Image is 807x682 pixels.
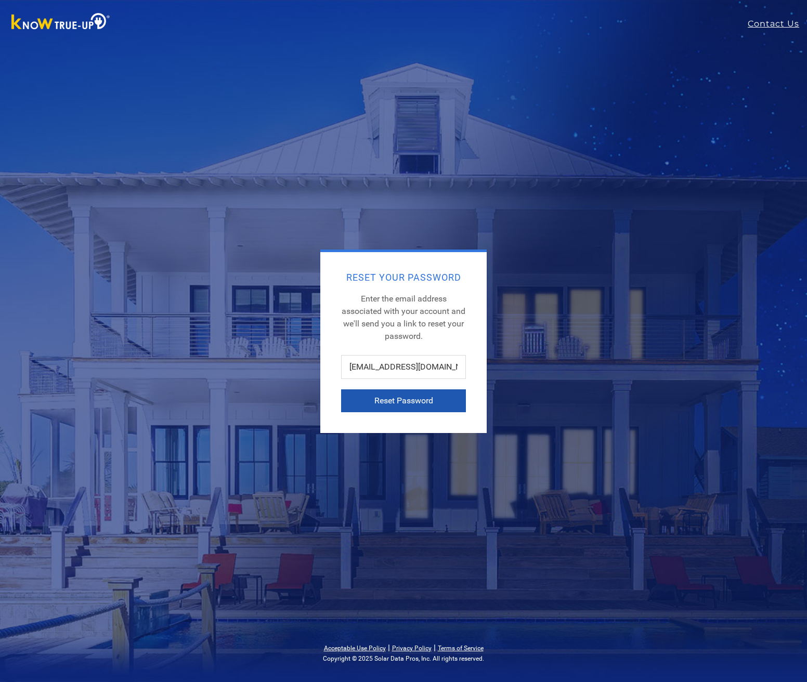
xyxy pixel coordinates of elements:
[748,18,807,30] a: Contact Us
[6,11,115,34] img: Know True-Up
[434,642,436,652] span: |
[392,645,432,652] a: Privacy Policy
[341,389,466,412] button: Reset Password
[341,273,466,282] h2: Reset Your Password
[388,642,390,652] span: |
[341,355,466,379] input: johndoe@example.com
[324,645,386,652] a: Acceptable Use Policy
[342,294,465,341] span: Enter the email address associated with your account and we'll send you a link to reset your pass...
[438,645,484,652] a: Terms of Service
